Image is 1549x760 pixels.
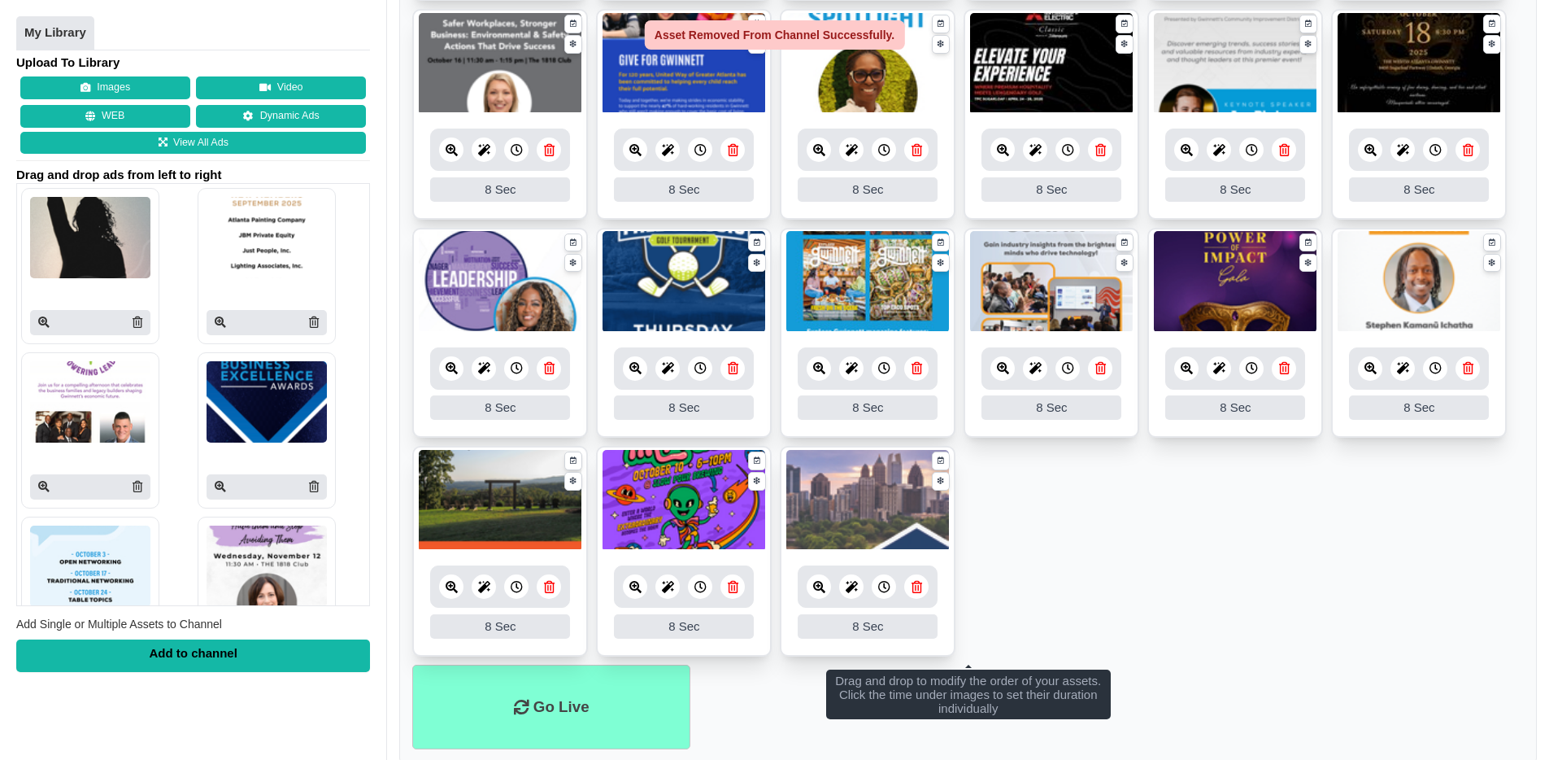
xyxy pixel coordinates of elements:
[970,13,1133,115] img: 813.567 kb
[798,177,938,202] div: 8 Sec
[207,362,327,443] img: P250x250 image processing20251001 1793698 1i0tkn3
[614,395,754,420] div: 8 Sec
[614,614,754,639] div: 8 Sec
[981,177,1121,202] div: 8 Sec
[1165,395,1305,420] div: 8 Sec
[1349,177,1489,202] div: 8 Sec
[16,640,370,672] div: Add to channel
[798,614,938,639] div: 8 Sec
[196,106,366,129] a: Dynamic Ads
[419,450,581,552] img: 4.238 mb
[430,614,570,639] div: 8 Sec
[1165,177,1305,202] div: 8 Sec
[412,665,690,750] li: Go Live
[786,450,949,552] img: 799.765 kb
[196,77,366,100] button: Video
[16,168,370,184] span: Drag and drop ads from left to right
[419,13,581,115] img: 766.104 kb
[207,198,327,279] img: P250x250 image processing20251002 1793698 4hu65g
[16,618,222,631] span: Add Single or Multiple Assets to Channel
[1154,231,1316,333] img: 2.226 mb
[603,231,765,333] img: 2.459 mb
[30,526,150,608] img: P250x250 image processing20250930 1793698 k7gb5c
[1154,13,1316,115] img: 1158.428 kb
[16,16,94,50] a: My Library
[16,55,370,71] h4: Upload To Library
[614,177,754,202] div: 8 Sec
[1338,231,1500,333] img: 3.841 mb
[430,177,570,202] div: 8 Sec
[603,13,765,115] img: 3.411 mb
[20,77,190,100] button: Images
[1338,13,1500,115] img: 665.839 kb
[1468,682,1549,760] iframe: Chat Widget
[30,198,150,279] img: P250x250 image processing20251002 1793698 712t6j
[1349,395,1489,420] div: 8 Sec
[644,20,904,50] div: Asset Removed From Channel Successfully.
[603,450,765,552] img: 1044.257 kb
[798,395,938,420] div: 8 Sec
[981,395,1121,420] div: 8 Sec
[786,13,949,115] img: 644.443 kb
[207,526,327,608] img: P250x250 image processing20250926 1793698 vzm747
[419,231,581,333] img: 2.016 mb
[786,231,949,333] img: 2.316 mb
[30,362,150,443] img: P250x250 image processing20251001 1793698 vscngf
[20,106,190,129] button: WEB
[970,231,1133,333] img: 2.466 mb
[20,132,366,155] a: View All Ads
[430,395,570,420] div: 8 Sec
